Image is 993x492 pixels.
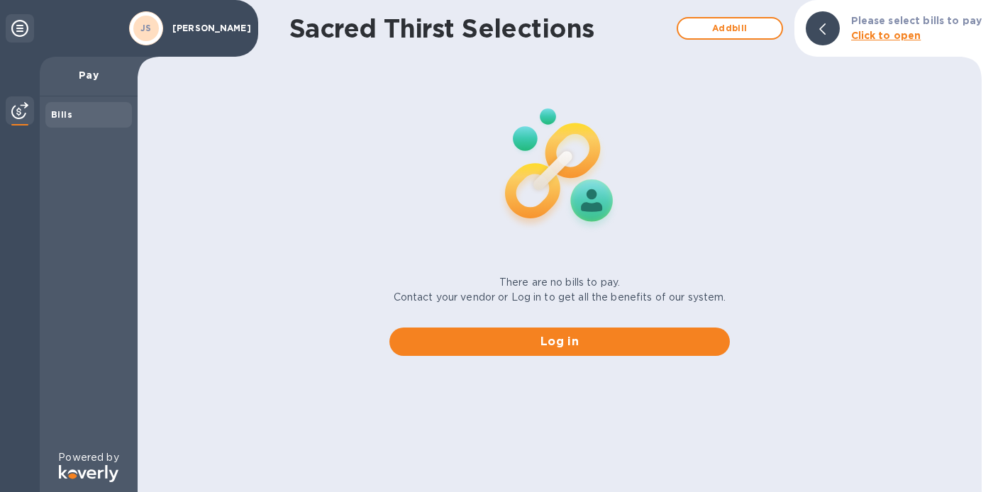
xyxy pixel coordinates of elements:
[51,109,72,120] b: Bills
[851,30,921,41] b: Click to open
[289,13,670,43] h1: Sacred Thirst Selections
[851,15,982,26] b: Please select bills to pay
[51,68,126,82] p: Pay
[59,465,118,482] img: Logo
[58,450,118,465] p: Powered by
[689,20,770,37] span: Add bill
[389,328,730,356] button: Log in
[394,275,726,305] p: There are no bills to pay. Contact your vendor or Log in to get all the benefits of our system.
[401,333,719,350] span: Log in
[172,23,243,33] p: [PERSON_NAME]
[677,17,783,40] button: Addbill
[140,23,152,33] b: JS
